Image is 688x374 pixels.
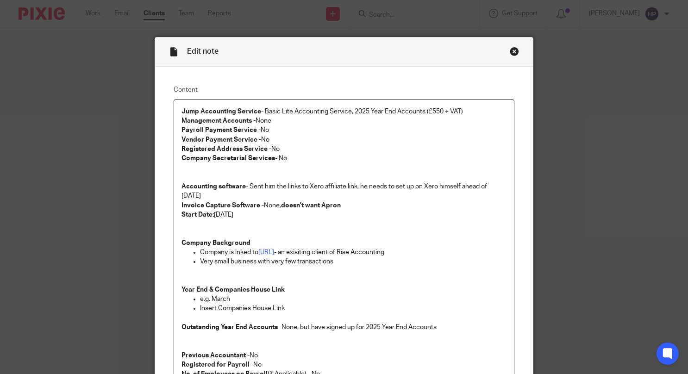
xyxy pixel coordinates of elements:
[281,202,341,209] strong: doesn't want Apron
[181,212,214,218] strong: Start Date:
[174,85,514,94] label: Content
[181,287,285,293] strong: Year End & Companies House Link
[181,182,506,210] p: - Sent him the links to Xero affiliate link, he needs to set up on Xero himself ahead of [DATE] N...
[181,155,275,162] strong: Company Secretarial Services
[258,249,274,256] a: [URL]
[181,362,250,368] strong: Registered for Payroll
[200,248,506,257] p: Company is lnked to - an exisiting client of Rise Accounting
[181,107,506,144] p: - Basic Lite Accounting Service, 2025 Year End Accounts (£550 + VAT) None No No
[181,108,261,115] strong: Jump Accounting Service
[200,294,506,304] p: e.g. March
[187,48,219,55] span: Edit note
[181,210,506,219] p: [DATE]
[181,127,261,133] strong: Payroll Payment Service -
[181,323,506,332] p: None, but have signed up for 2025 Year End Accounts
[181,360,506,369] p: - No
[181,183,246,190] strong: Accounting software
[181,137,261,143] strong: Vendor Payment Service -
[181,240,250,246] strong: Company Background
[181,202,264,209] strong: Invoice Capture Software -
[510,47,519,56] div: Close this dialog window
[181,154,506,163] p: - No
[181,146,271,152] strong: Registered Address Service -
[181,351,506,360] p: No
[200,304,506,313] p: Insert Companies House Link
[181,324,281,330] strong: Outstanding Year End Accounts -
[181,118,256,124] strong: Management Accounts -
[200,257,506,266] p: Very small business with very few transactions
[181,144,506,154] p: No
[181,352,250,359] strong: Previous Accountant -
